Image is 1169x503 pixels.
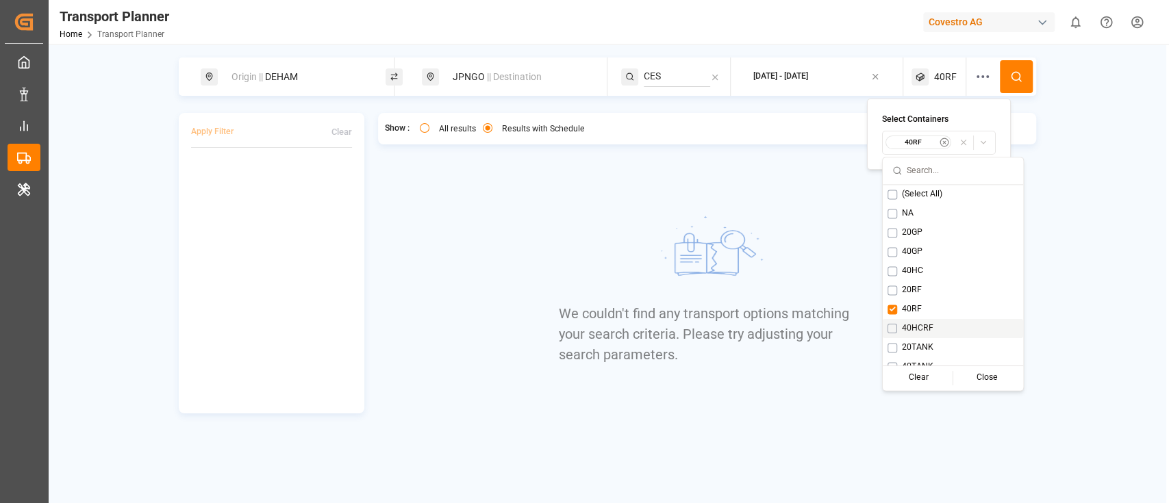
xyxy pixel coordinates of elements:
[331,126,352,138] div: Clear
[902,188,942,201] span: (Select All)
[902,361,933,373] span: 40TANK
[753,70,808,83] div: [DATE] - [DATE]
[487,71,542,82] span: || Destination
[923,12,1055,32] div: Covestro AG
[907,157,1014,184] input: Search...
[223,64,371,90] div: DEHAM
[559,303,855,365] p: We couldn't find any transport options matching your search criteria. Please try adjusting your s...
[902,265,923,277] span: 40HC
[439,125,476,133] label: All results
[882,131,996,155] button: 40RF
[60,6,169,27] div: Transport Planner
[739,64,894,90] button: [DATE] - [DATE]
[902,303,922,315] span: 40RF
[902,284,922,296] span: 20RF
[885,368,953,387] div: Clear
[953,368,1021,387] div: Close
[890,138,938,147] small: 40RF
[902,227,922,239] span: 20GP
[60,29,82,39] a: Home
[385,122,410,135] span: Show :
[902,322,933,335] span: 40HCRF
[331,120,352,144] button: Clear
[902,341,933,354] span: 20TANK
[231,71,263,82] span: Origin ||
[502,125,585,133] label: Results with Schedule
[644,66,710,87] input: Search Service String
[883,185,1023,390] div: Suggestions
[902,207,914,220] span: NA
[934,70,957,84] span: 40RF
[444,64,592,90] div: JPNGO
[604,201,809,303] img: No results
[1060,7,1091,38] button: show 0 new notifications
[1091,7,1122,38] button: Help Center
[923,9,1060,35] button: Covestro AG
[902,246,922,258] span: 40GP
[882,114,996,126] h4: Select Containers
